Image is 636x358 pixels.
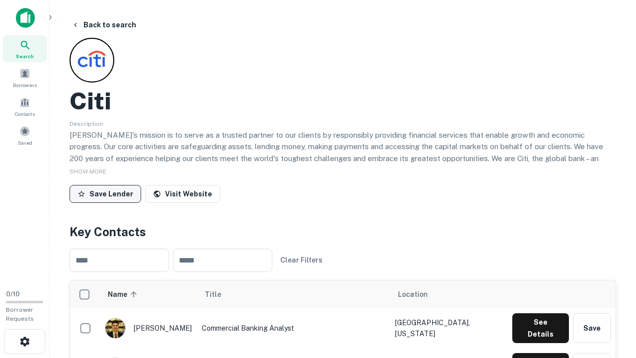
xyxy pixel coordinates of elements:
button: See Details [512,313,569,343]
button: Save [573,313,611,343]
span: 0 / 10 [6,290,20,298]
a: Search [3,35,47,62]
img: capitalize-icon.png [16,8,35,28]
span: Title [205,288,234,300]
button: Clear Filters [276,251,326,269]
th: Title [197,280,390,308]
th: Location [390,280,507,308]
img: 1753279374948 [105,318,125,338]
span: Name [108,288,140,300]
iframe: Chat Widget [586,278,636,326]
a: Borrowers [3,64,47,91]
td: Commercial Banking Analyst [197,308,390,348]
th: Name [100,280,197,308]
a: Visit Website [145,185,220,203]
span: Borrower Requests [6,306,34,322]
a: Saved [3,122,47,149]
td: [GEOGRAPHIC_DATA], [US_STATE] [390,308,507,348]
button: Back to search [68,16,140,34]
span: Borrowers [13,81,37,89]
div: [PERSON_NAME] [105,318,192,339]
p: [PERSON_NAME]'s mission is to serve as a trusted partner to our clients by responsibly providing ... [70,129,616,188]
h4: Key Contacts [70,223,616,241]
span: SHOW MORE [70,168,106,175]
span: Location [398,288,428,300]
h2: Citi [70,87,111,115]
span: Search [16,52,34,60]
span: Saved [18,139,32,147]
span: Contacts [15,110,35,118]
button: Save Lender [70,185,141,203]
a: Contacts [3,93,47,120]
span: Description [70,120,103,127]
